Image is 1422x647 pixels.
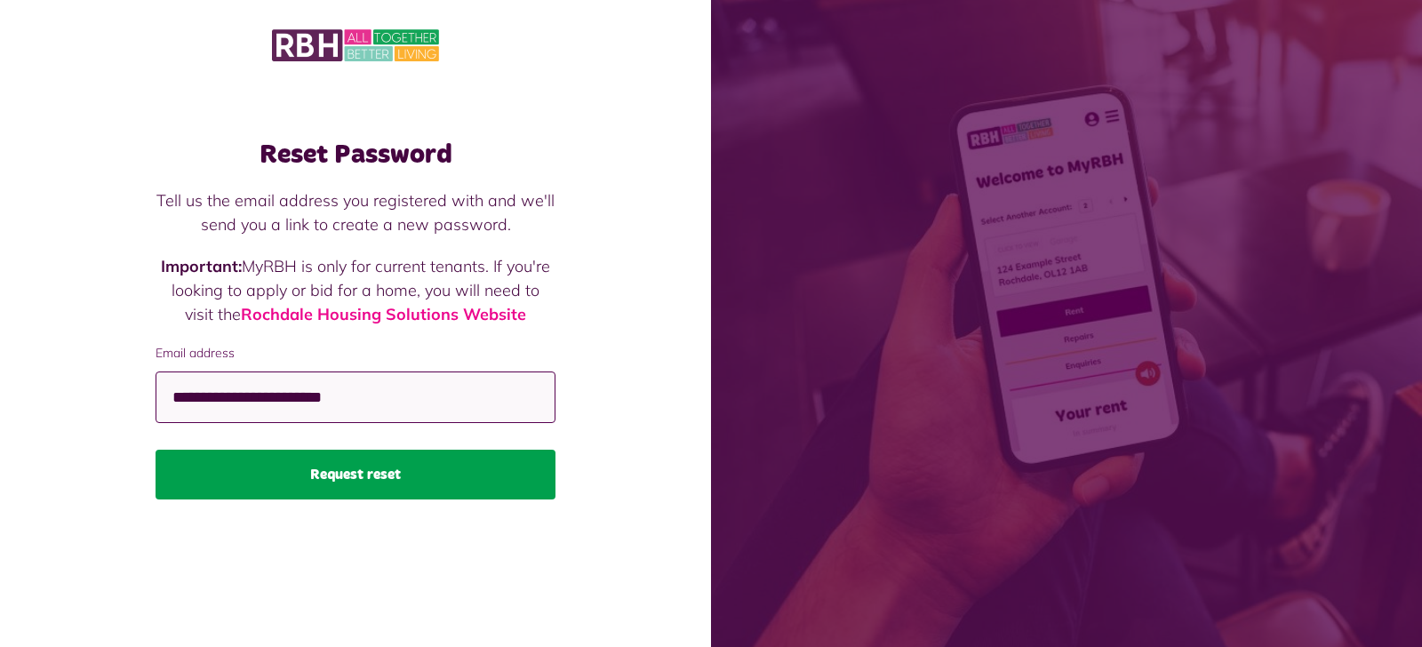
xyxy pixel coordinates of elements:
button: Request reset [156,450,555,499]
strong: Important: [161,256,242,276]
h1: Reset Password [156,139,555,171]
img: MyRBH [272,27,439,64]
p: MyRBH is only for current tenants. If you're looking to apply or bid for a home, you will need to... [156,254,555,326]
p: Tell us the email address you registered with and we'll send you a link to create a new password. [156,188,555,236]
label: Email address [156,344,555,363]
a: Rochdale Housing Solutions Website [241,304,526,324]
